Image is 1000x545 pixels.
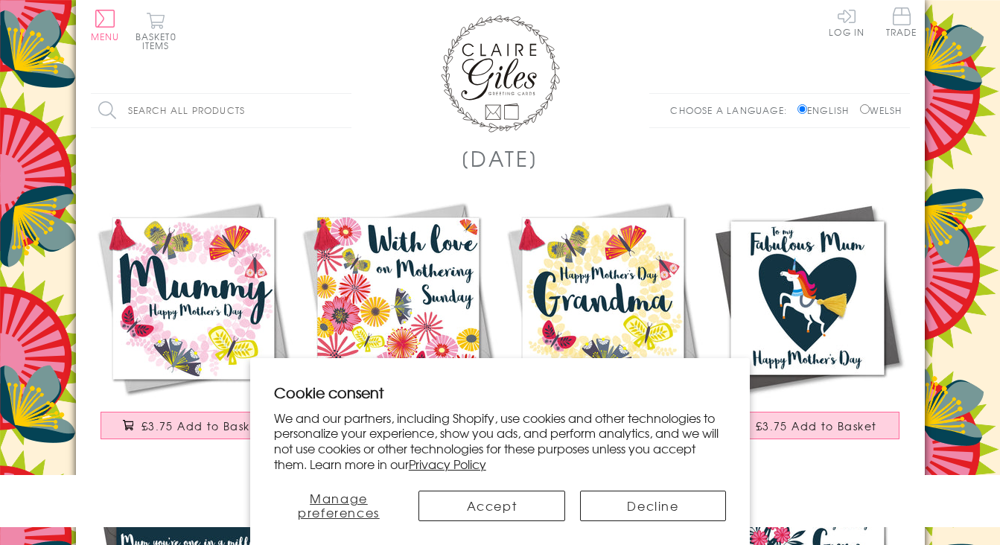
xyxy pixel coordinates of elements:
span: £3.75 Add to Basket [756,418,877,433]
img: Mother's Day Card, Butterfly Wreath, Grandma, Embellished with a tassel [500,196,705,401]
button: Accept [418,491,565,521]
img: Claire Giles Greetings Cards [441,15,560,133]
a: Log In [829,7,864,36]
label: English [797,103,856,117]
span: Manage preferences [298,489,380,521]
img: Mother's Day Card, Tumbling Flowers, Mothering Sunday, Embellished with a tassel [296,196,500,401]
button: £3.75 Add to Basket [101,412,285,439]
input: Welsh [860,104,870,114]
input: English [797,104,807,114]
button: Manage preferences [274,491,404,521]
label: Welsh [860,103,902,117]
a: Trade [886,7,917,39]
a: Mother's Day Card, Butterfly Wreath, Mummy, Embellished with a colourful tassel £3.75 Add to Basket [91,196,296,454]
h2: Cookie consent [274,382,727,403]
p: We and our partners, including Shopify, use cookies and other technologies to personalize your ex... [274,410,727,472]
span: Menu [91,30,120,43]
span: Trade [886,7,917,36]
input: Search all products [91,94,351,127]
img: Mother's Day Card, Unicorn, Fabulous Mum, Embellished with a colourful tassel [705,196,910,401]
a: Mother's Day Card, Unicorn, Fabulous Mum, Embellished with a colourful tassel £3.75 Add to Basket [705,196,910,454]
button: £3.75 Add to Basket [715,412,899,439]
img: Mother's Day Card, Butterfly Wreath, Mummy, Embellished with a colourful tassel [91,196,296,401]
a: Mother's Day Card, Butterfly Wreath, Grandma, Embellished with a tassel £3.75 Add to Basket [500,196,705,454]
p: Choose a language: [670,103,794,117]
button: Basket0 items [136,12,176,50]
a: Mother's Day Card, Tumbling Flowers, Mothering Sunday, Embellished with a tassel £3.75 Add to Basket [296,196,500,454]
button: Decline [580,491,727,521]
button: Menu [91,10,120,41]
a: Privacy Policy [409,455,486,473]
span: £3.75 Add to Basket [141,418,263,433]
span: 0 items [142,30,176,52]
input: Search [337,94,351,127]
h1: [DATE] [461,143,539,173]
